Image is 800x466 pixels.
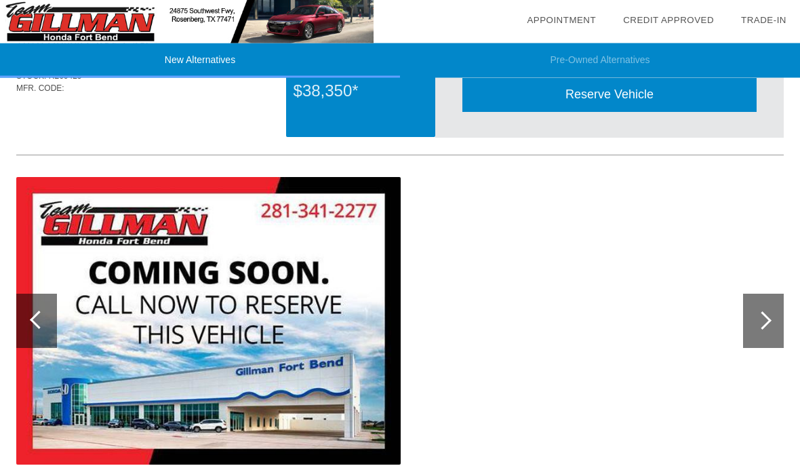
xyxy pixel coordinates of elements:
div: Reserve Vehicle [462,79,757,112]
img: 91ebabdb1b814740ab779e00d7bb46ee.jpg [16,178,401,465]
a: Credit Approved [623,15,714,25]
a: Trade-In [741,15,786,25]
li: Pre-Owned Alternatives [400,43,800,78]
div: $38,350* [294,74,428,109]
span: MFR. CODE: [16,84,64,94]
div: Quoted on [DATE] 4:49:52 PM [16,115,784,137]
a: Appointment [527,15,596,25]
